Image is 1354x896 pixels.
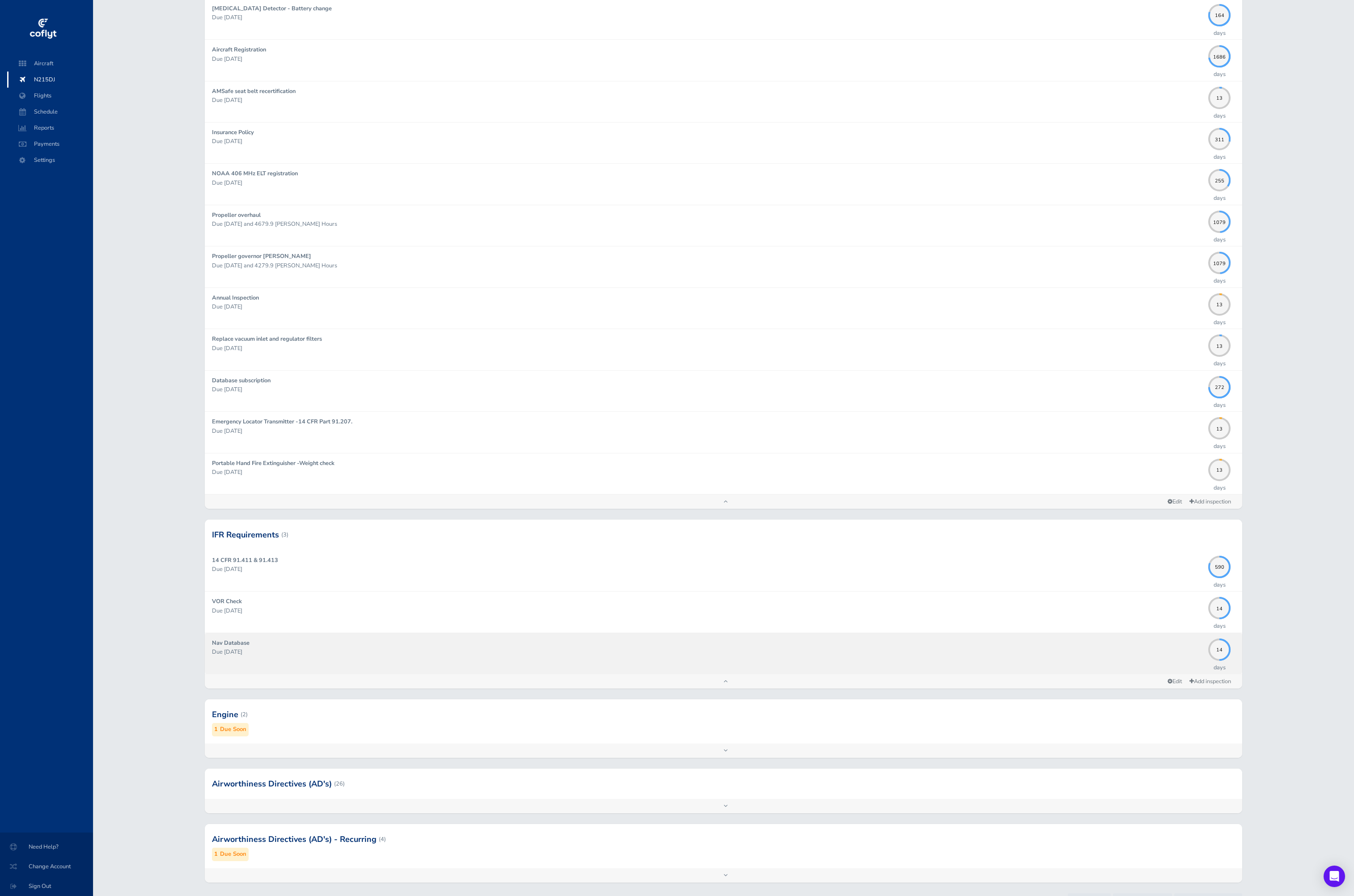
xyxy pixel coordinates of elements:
[1208,218,1231,223] span: 1079
[16,72,84,88] span: N215DJ
[1208,425,1231,430] span: 13
[212,302,1204,311] p: Due [DATE]
[16,152,84,168] span: Settings
[212,252,311,260] strong: Propeller governor [PERSON_NAME]
[1208,12,1231,17] span: 164
[1214,152,1226,161] p: days
[1185,675,1235,688] a: Add inspection
[205,550,1242,591] a: 14 CFR 91.411 & 91.413 Due [DATE] 590days
[205,164,1242,204] a: NOAA 406 MHz ELT registration Due [DATE] 255days
[1214,70,1226,79] p: days
[1214,276,1226,285] p: days
[1208,135,1231,140] span: 311
[205,40,1242,80] a: Aircraft Registration Due [DATE] 1686days
[212,211,261,219] strong: Propeller overhaul
[205,633,1242,674] a: Nav Database Due [DATE] 14days
[1214,621,1226,630] p: days
[212,137,1204,146] p: Due [DATE]
[1324,866,1345,887] div: Open Intercom Messenger
[16,55,84,72] span: Aircraft
[1164,496,1185,508] a: Edit
[1208,177,1231,182] span: 255
[1185,495,1235,508] a: Add inspection
[212,4,332,13] strong: [MEDICAL_DATA] Detector - Battery change
[205,329,1242,370] a: Replace vacuum inlet and regulator filters Due [DATE] 13days
[1208,259,1231,264] span: 1079
[16,88,84,104] span: Flights
[1214,235,1226,244] p: days
[205,453,1242,494] a: Portable Hand Fire Extinguisher -Weight check Due [DATE] 13days
[212,344,1204,353] p: Due [DATE]
[1208,53,1231,58] span: 1686
[1214,483,1226,492] p: days
[205,371,1242,411] a: Database subscription Due [DATE] 272days
[212,427,1204,435] p: Due [DATE]
[212,294,259,302] strong: Annual Inspection
[212,178,1204,187] p: Due [DATE]
[212,13,1204,22] p: Due [DATE]
[1214,401,1226,410] p: days
[1208,342,1231,347] span: 13
[1208,466,1231,471] span: 13
[205,592,1242,632] a: VOR Check Due [DATE] 14days
[212,647,1204,656] p: Due [DATE]
[205,205,1242,246] a: Propeller overhaul Due [DATE] and 4679.9 [PERSON_NAME] Hours 1079days
[1214,318,1226,327] p: days
[1214,111,1226,120] p: days
[212,468,1204,477] p: Due [DATE]
[212,565,1204,574] p: Due [DATE]
[212,639,250,647] strong: Nav Database
[16,136,84,152] span: Payments
[212,96,1204,105] p: Due [DATE]
[1208,301,1231,306] span: 13
[1214,580,1226,589] p: days
[16,120,84,136] span: Reports
[1214,29,1226,38] p: days
[1164,676,1185,688] a: Edit
[212,220,1204,228] p: Due [DATE] and 4679.9 [PERSON_NAME] Hours
[220,850,246,859] small: Due Soon
[212,556,278,564] strong: 14 CFR 91.411 & 91.413
[1168,498,1182,506] span: Edit
[212,169,298,178] strong: NOAA 406 MHz ELT registration
[212,597,242,605] strong: VOR Check
[220,725,246,734] small: Due Soon
[212,459,334,467] strong: Portable Hand Fire Extinguisher -Weight check
[1168,677,1182,685] span: Edit
[11,839,82,855] span: Need Help?
[1214,194,1226,203] p: days
[1214,663,1226,672] p: days
[212,261,1204,270] p: Due [DATE] and 4279.9 [PERSON_NAME] Hours
[205,246,1242,287] a: Propeller governor [PERSON_NAME] Due [DATE] and 4279.9 [PERSON_NAME] Hours 1079days
[1208,384,1231,389] span: 272
[205,288,1242,329] a: Annual Inspection Due [DATE] 13days
[212,385,1204,394] p: Due [DATE]
[11,878,82,894] span: Sign Out
[212,55,1204,63] p: Due [DATE]
[212,606,1204,615] p: Due [DATE]
[1214,359,1226,368] p: days
[1208,604,1231,609] span: 14
[212,418,352,426] strong: Emergency Locator Transmitter -14 CFR Part 91.207.
[11,858,82,875] span: Change Account
[205,81,1242,122] a: AMSafe seat belt recertification Due [DATE] 13days
[212,87,296,95] strong: AMSafe seat belt recertification
[212,376,271,385] strong: Database subscription
[16,104,84,120] span: Schedule
[205,123,1242,163] a: Insurance Policy Due [DATE] 311days
[1214,442,1226,451] p: days
[1208,94,1231,99] span: 13
[28,16,58,42] img: coflyt logo
[212,128,254,136] strong: Insurance Policy
[212,46,266,54] strong: Aircraft Registration
[1208,563,1231,568] span: 590
[1208,646,1231,651] span: 14
[212,335,322,343] strong: Replace vacuum inlet and regulator filters
[205,412,1242,452] a: Emergency Locator Transmitter -14 CFR Part 91.207. Due [DATE] 13days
